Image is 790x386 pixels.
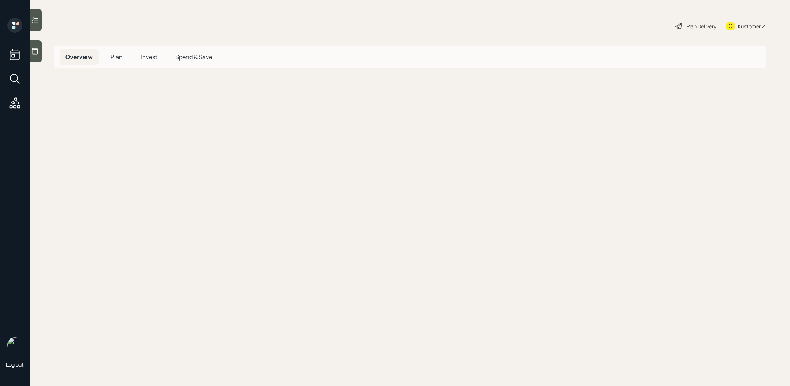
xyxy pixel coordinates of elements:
[175,53,212,61] span: Spend & Save
[687,22,716,30] div: Plan Delivery
[6,361,24,368] div: Log out
[65,53,93,61] span: Overview
[141,53,157,61] span: Invest
[7,337,22,352] img: treva-nostdahl-headshot.png
[111,53,123,61] span: Plan
[738,22,761,30] div: Kustomer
